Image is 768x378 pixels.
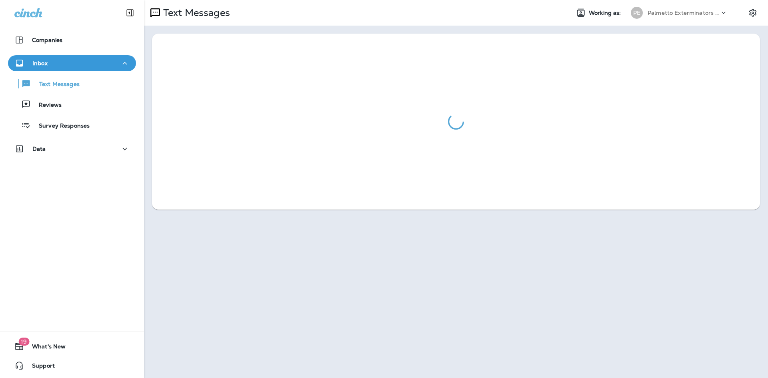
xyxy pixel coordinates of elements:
[8,96,136,113] button: Reviews
[746,6,760,20] button: Settings
[631,7,643,19] div: PE
[8,338,136,354] button: 19What's New
[8,75,136,92] button: Text Messages
[32,37,62,43] p: Companies
[24,362,55,372] span: Support
[119,5,141,21] button: Collapse Sidebar
[31,81,80,88] p: Text Messages
[8,141,136,157] button: Data
[31,122,90,130] p: Survey Responses
[160,7,230,19] p: Text Messages
[18,338,29,346] span: 19
[8,117,136,134] button: Survey Responses
[32,60,48,66] p: Inbox
[32,146,46,152] p: Data
[8,55,136,71] button: Inbox
[589,10,623,16] span: Working as:
[8,32,136,48] button: Companies
[24,343,66,353] span: What's New
[31,102,62,109] p: Reviews
[648,10,720,16] p: Palmetto Exterminators LLC
[8,358,136,374] button: Support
